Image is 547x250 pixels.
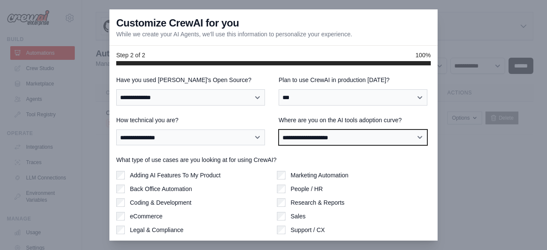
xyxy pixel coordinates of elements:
label: Where are you on the AI tools adoption curve? [279,116,431,124]
label: How technical you are? [116,116,268,124]
iframe: Chat Widget [504,209,547,250]
p: While we create your AI Agents, we'll use this information to personalize your experience. [116,30,352,38]
label: Coding & Development [130,198,191,207]
label: Marketing Automation [291,171,348,179]
h3: Customize CrewAI for you [116,16,239,30]
label: What type of use cases are you looking at for using CrewAI? [116,156,431,164]
label: Have you used [PERSON_NAME]'s Open Source? [116,76,268,84]
label: Adding AI Features To My Product [130,171,221,179]
label: Legal & Compliance [130,226,183,234]
span: 100% [415,51,431,59]
label: eCommerce [130,212,162,221]
label: Support / CX [291,226,325,234]
label: Plan to use CrewAI in production [DATE]? [279,76,431,84]
label: Back Office Automation [130,185,192,193]
label: Research & Reports [291,198,344,207]
span: Step 2 of 2 [116,51,145,59]
label: People / HR [291,185,323,193]
label: Sales [291,212,306,221]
